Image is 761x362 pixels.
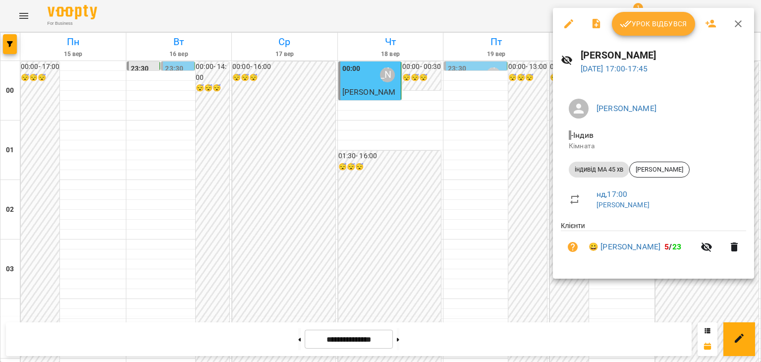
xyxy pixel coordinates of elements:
span: Урок відбувся [620,18,687,30]
span: - Індив [569,130,596,140]
button: Візит ще не сплачено. Додати оплату? [561,235,585,259]
span: 23 [672,242,681,251]
div: [PERSON_NAME] [629,162,690,178]
a: [DATE] 17:00-17:45 [581,64,648,73]
span: індивід МА 45 хв [569,165,629,174]
a: [PERSON_NAME] [597,201,650,209]
a: нд , 17:00 [597,189,627,199]
h6: [PERSON_NAME] [581,48,746,63]
a: 😀 [PERSON_NAME] [589,241,660,253]
ul: Клієнти [561,221,746,267]
a: [PERSON_NAME] [597,104,656,113]
span: [PERSON_NAME] [630,165,689,174]
span: 5 [664,242,669,251]
p: Кімната [569,141,738,151]
button: Урок відбувся [612,12,695,36]
b: / [664,242,681,251]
